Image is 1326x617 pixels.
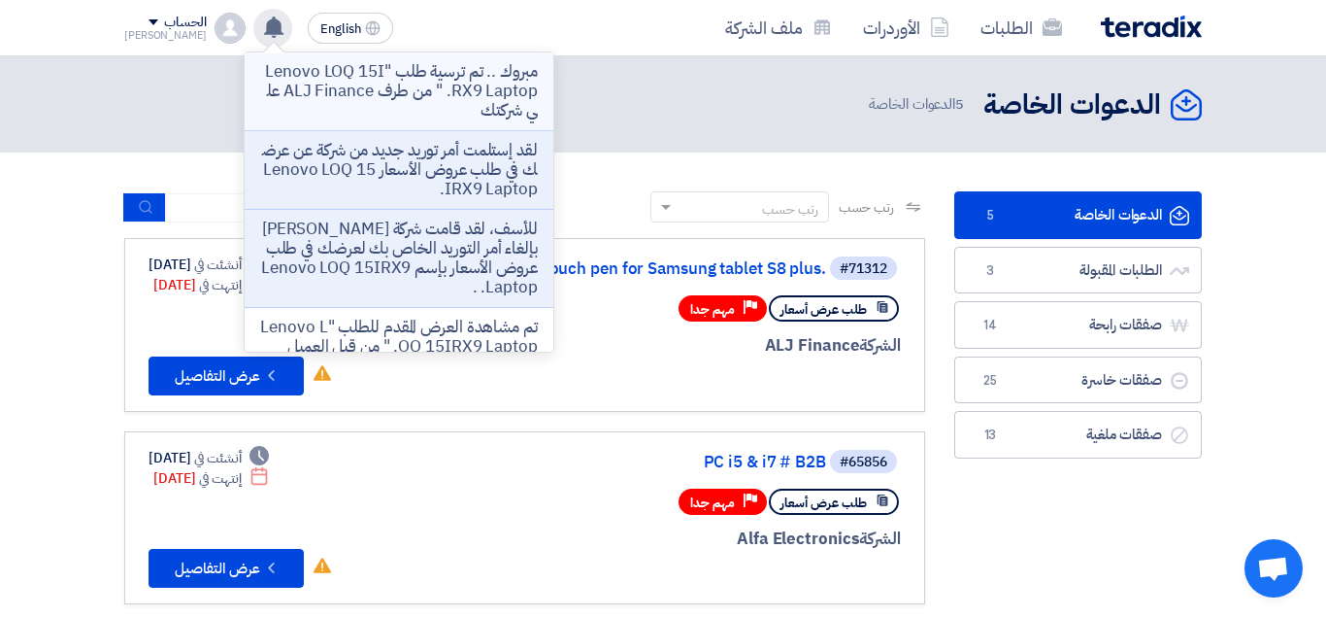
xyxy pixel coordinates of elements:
span: 14 [978,316,1002,335]
a: صفقات رابحة14 [954,301,1202,349]
a: الأوردرات [847,5,965,51]
span: 3 [978,261,1002,281]
span: الشركة [859,527,901,551]
p: تم مشاهدة العرض المقدم للطلب "Lenovo LOQ 15IRX9 Laptop. " من قبل العميل [260,318,538,357]
div: الحساب [164,15,206,31]
div: [DATE] [153,468,269,489]
span: إنتهت في [199,275,241,295]
span: الشركة [859,333,901,358]
a: touch pen for Samsung tablet S8 plus. [438,260,826,278]
a: صفقات ملغية13 [954,411,1202,459]
div: #71312 [840,262,887,276]
span: English [320,22,361,36]
span: أنشئت في [194,255,241,275]
span: مهم جدا [690,494,735,512]
p: للأسف، لقد قامت شركة [PERSON_NAME] بإلغاء أمر التوريد الخاص بك لعرضك في طلب عروض الأسعار بإسم Len... [260,220,538,297]
div: [DATE] [149,448,269,468]
a: صفقات خاسرة25 [954,357,1202,404]
div: [DATE] [149,255,269,275]
button: عرض التفاصيل [149,549,304,588]
button: English [308,13,393,44]
a: الطلبات المقبولة3 [954,247,1202,294]
div: [PERSON_NAME] [124,30,207,41]
div: Open chat [1244,539,1303,598]
div: [DATE] [153,275,269,295]
h2: الدعوات الخاصة [983,86,1161,124]
span: 5 [978,206,1002,225]
span: إنتهت في [199,468,241,489]
span: 13 [978,426,1002,445]
button: عرض التفاصيل [149,357,304,395]
a: الدعوات الخاصة5 [954,191,1202,239]
span: الدعوات الخاصة [869,93,968,116]
input: ابحث بعنوان أو رقم الطلب [166,193,438,223]
span: 25 [978,371,1002,391]
a: ملف الشركة [710,5,847,51]
img: profile_test.png [215,13,246,44]
p: مبروك .. تم ترسية طلب "Lenovo LOQ 15IRX9 Laptop. " من طرف ALJ Finance علي شركتك [260,62,538,120]
span: طلب عرض أسعار [780,494,867,512]
div: Alfa Electronics [434,527,901,552]
span: رتب حسب [839,197,894,218]
span: مهم جدا [690,300,735,319]
span: أنشئت في [194,448,241,468]
p: لقد إستلمت أمر توريد جديد من شركة عن عرضك في طلب عروض الأسعار Lenovo LOQ 15IRX9 Laptop. [260,141,538,199]
div: رتب حسب [762,199,818,220]
div: #65856 [840,456,887,469]
a: PC i5 & i7 # B2B [438,454,826,471]
div: ALJ Finance [434,333,901,359]
a: الطلبات [965,5,1077,51]
span: 5 [955,93,964,115]
img: Teradix logo [1101,16,1202,38]
span: طلب عرض أسعار [780,300,867,319]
